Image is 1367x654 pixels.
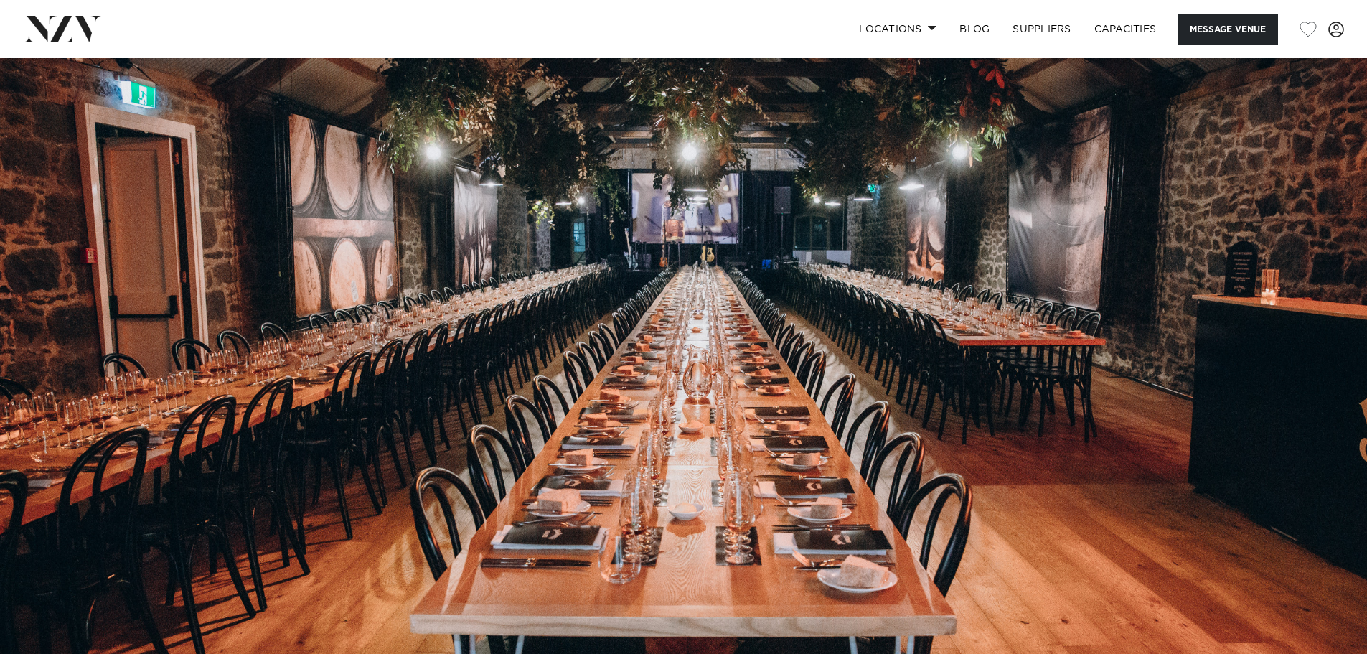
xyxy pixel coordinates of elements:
a: Capacities [1083,14,1168,45]
a: Locations [847,14,948,45]
a: BLOG [948,14,1001,45]
img: nzv-logo.png [23,16,101,42]
button: Message Venue [1178,14,1278,45]
a: SUPPLIERS [1001,14,1082,45]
